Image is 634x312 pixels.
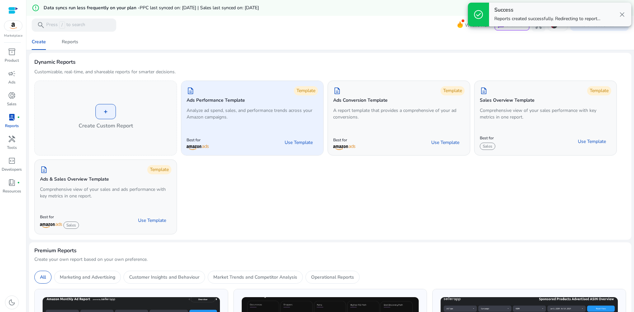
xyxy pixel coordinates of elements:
[333,87,341,95] span: description
[8,135,16,143] span: handyman
[34,58,76,66] h3: Dynamic Reports
[279,137,318,148] button: Use Template
[32,40,46,44] div: Create
[138,217,166,224] span: Use Template
[294,86,318,95] div: Template
[147,165,171,174] div: Template
[8,79,16,85] p: Ads
[59,21,65,29] span: /
[44,5,259,11] h5: Data syncs run less frequently on your plan -
[7,101,17,107] p: Sales
[40,186,171,199] p: Comprehensive view of your sales and ads performance with key metrics in one report.
[187,87,194,95] span: description
[8,91,16,99] span: donut_small
[37,21,45,29] span: search
[494,16,600,22] p: Reports created successfully. Redirecting to report...
[285,139,313,146] span: Use Template
[5,123,19,129] p: Reports
[213,274,297,281] p: Market Trends and Competitor Analysis
[480,87,488,95] span: description
[480,143,495,150] span: Sales
[17,181,20,184] span: fiber_manual_record
[480,98,535,103] h5: Sales Overview Template
[440,86,465,95] div: Template
[187,107,318,121] p: Analyze ad spend, sales, and performance trends across your Amazon campaigns.
[46,21,85,29] p: Press to search
[4,21,22,31] img: amazon.svg
[63,222,79,229] span: Sales
[40,166,48,174] span: description
[587,86,611,95] div: Template
[8,157,16,165] span: code_blocks
[4,33,22,38] p: Marketplace
[3,188,21,194] p: Resources
[8,179,16,187] span: book_4
[480,107,611,121] p: Comprehensive view of your sales performance with key metrics in one report.
[8,113,16,121] span: lab_profile
[311,274,354,281] p: Operational Reports
[480,135,497,141] p: Best for
[60,274,115,281] p: Marketing and Advertising
[95,104,116,119] div: +
[494,7,600,13] h4: Success
[573,136,611,147] button: Use Template
[17,116,20,119] span: fiber_manual_record
[62,40,78,44] div: Reports
[187,137,209,143] p: Best for
[8,48,16,56] span: inventory_2
[140,5,259,11] span: PPC last synced on: [DATE] | Sales last synced on: [DATE]
[431,139,459,146] span: Use Template
[34,248,77,254] h4: Premium Reports
[8,298,16,306] span: dark_mode
[129,274,199,281] p: Customer Insights and Behaviour
[7,145,17,151] p: Tools
[473,9,484,20] span: check_circle
[187,98,245,103] h5: Ads Performance Template
[333,98,388,103] h5: Ads Conversion Template
[618,11,626,18] span: close
[333,137,355,143] p: Best for
[5,57,19,63] p: Product
[40,274,46,281] p: All
[34,256,626,263] p: Create your own report based on your own preference.
[32,4,40,12] mat-icon: error_outline
[578,138,606,145] span: Use Template
[40,177,109,182] h5: Ads & Sales Overview Template
[426,137,465,148] button: Use Template
[8,70,16,78] span: campaign
[34,69,176,75] p: Customizable, real-time, and shareable reports for smarter decisions.
[333,107,465,121] p: A report template that provides a comprehensive of your ad conversions.
[2,166,22,172] p: Developers
[465,19,491,31] span: What's New
[40,214,81,220] p: Best for
[79,122,133,130] h4: Create Custom Report
[133,215,171,226] button: Use Template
